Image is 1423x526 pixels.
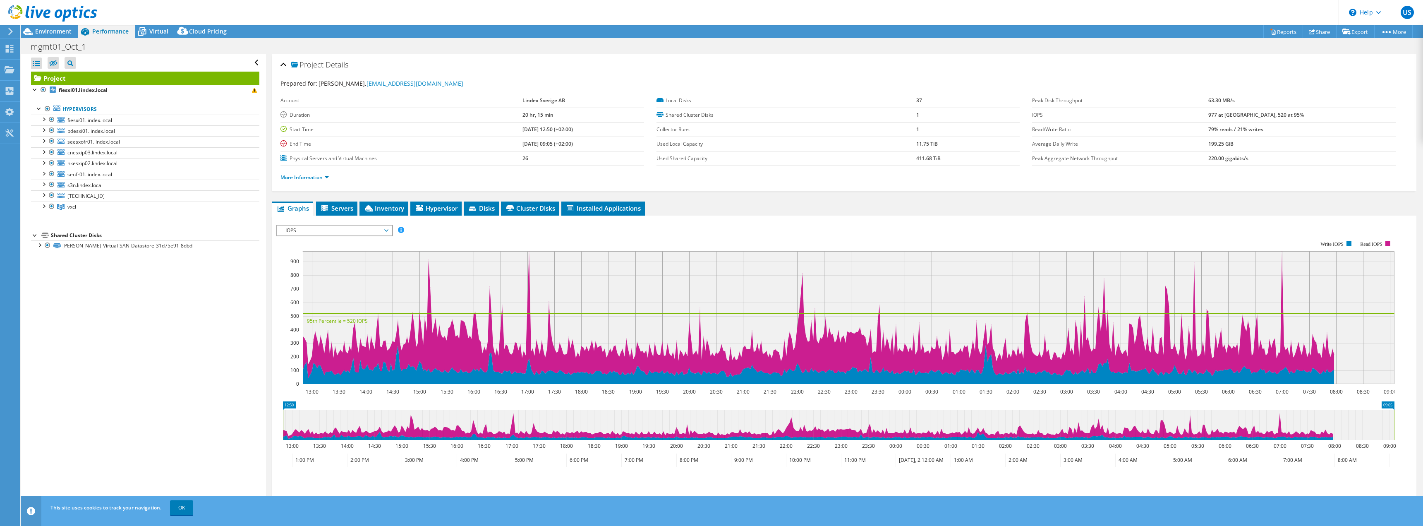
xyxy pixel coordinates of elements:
text: 04:30 [1136,442,1149,449]
text: 02:30 [1033,388,1046,395]
text: 15:00 [413,388,426,395]
text: 04:00 [1109,442,1122,449]
label: Duration [280,111,522,119]
b: 20 hr, 15 min [522,111,553,118]
text: 03:00 [1060,388,1073,395]
a: Share [1303,25,1337,38]
text: 14:00 [341,442,354,449]
span: Installed Applications [565,204,641,212]
span: Project [291,61,323,69]
span: [PERSON_NAME], [319,79,463,87]
span: Hypervisor [414,204,458,212]
text: 16:00 [467,388,480,395]
text: 09:00 [1384,388,1397,395]
text: 07:00 [1276,388,1289,395]
text: 07:30 [1303,388,1316,395]
text: Read IOPS [1361,241,1383,247]
text: 03:30 [1087,388,1100,395]
a: hkesxip02.lindex.local [31,158,259,169]
span: fiesxi01.lindex.local [67,117,112,124]
a: Project [31,72,259,85]
text: 06:30 [1246,442,1259,449]
text: 16:30 [494,388,507,395]
span: Cloud Pricing [189,27,227,35]
span: Graphs [276,204,309,212]
text: 13:30 [333,388,345,395]
span: IOPS [281,226,388,235]
label: Physical Servers and Virtual Machines [280,154,522,163]
span: Inventory [364,204,404,212]
text: 05:00 [1168,388,1181,395]
text: 20:30 [697,442,710,449]
span: cnesxip03.lindex.local [67,149,117,156]
span: bdesxi01.lindex.local [67,127,115,135]
text: 900 [290,258,299,265]
text: 01:30 [972,442,985,449]
text: 08:30 [1357,388,1370,395]
label: Average Daily Write [1032,140,1208,148]
text: 23:30 [872,388,884,395]
text: 08:00 [1330,388,1343,395]
text: 18:30 [588,442,601,449]
text: 15:00 [395,442,408,449]
text: 13:00 [306,388,319,395]
text: 01:00 [944,442,957,449]
text: 17:00 [505,442,518,449]
text: Write IOPS [1320,241,1344,247]
a: bdesxi01.lindex.local [31,125,259,136]
b: 199.25 GiB [1208,140,1234,147]
label: Account [280,96,522,105]
text: 14:00 [359,388,372,395]
text: 05:30 [1191,442,1204,449]
text: 17:30 [533,442,546,449]
text: 16:30 [478,442,491,449]
label: Peak Disk Throughput [1032,96,1208,105]
b: Lindex Sverige AB [522,97,565,104]
text: 02:00 [999,442,1012,449]
text: 05:00 [1164,442,1176,449]
label: End Time [280,140,522,148]
label: Shared Cluster Disks [656,111,916,119]
text: 21:00 [725,442,738,449]
text: 17:30 [548,388,561,395]
text: 19:30 [642,442,655,449]
b: 220.00 gigabits/s [1208,155,1248,162]
a: seofr01.lindex.local [31,169,259,180]
a: fiesxi01.lindex.local [31,85,259,96]
b: 1 [916,111,919,118]
label: Used Local Capacity [656,140,916,148]
text: 07:30 [1301,442,1314,449]
text: 15:30 [423,442,436,449]
text: 00:00 [898,388,911,395]
text: 23:30 [862,442,875,449]
label: Used Shared Capacity [656,154,916,163]
a: seesxofr01.lindex.local [31,136,259,147]
text: 06:00 [1222,388,1235,395]
text: 01:30 [980,388,992,395]
text: 08:00 [1328,442,1341,449]
span: [TECHNICAL_ID] [67,192,105,199]
b: 11.75 TiB [916,140,938,147]
text: 500 [290,312,299,319]
label: Prepared for: [280,79,317,87]
text: 00:30 [925,388,938,395]
label: Collector Runs [656,125,916,134]
svg: \n [1349,9,1356,16]
text: 04:00 [1114,388,1127,395]
a: [PERSON_NAME]-Virtual-SAN-Datastore-31d75e91-8dbd [31,240,259,251]
span: Servers [320,204,353,212]
a: fiesxi01.lindex.local [31,115,259,125]
span: seesxofr01.lindex.local [67,138,120,145]
text: 18:30 [602,388,615,395]
b: 63.30 MB/s [1208,97,1235,104]
a: cnesxip03.lindex.local [31,147,259,158]
text: 02:30 [1027,442,1040,449]
text: 14:30 [386,388,399,395]
label: Local Disks [656,96,916,105]
text: 01:00 [953,388,965,395]
text: 600 [290,299,299,306]
text: 19:00 [615,442,628,449]
label: Read/Write Ratio [1032,125,1208,134]
text: 200 [290,353,299,360]
text: 05:30 [1195,388,1208,395]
